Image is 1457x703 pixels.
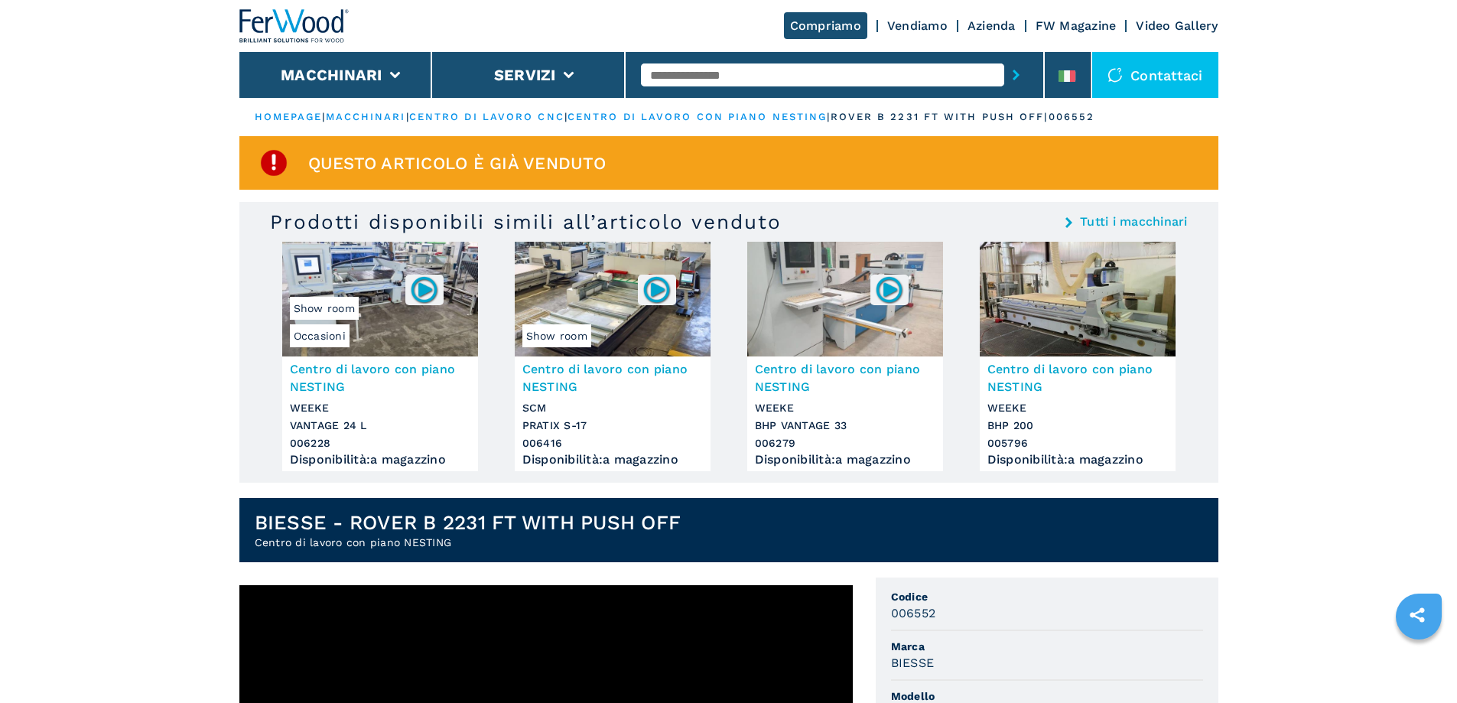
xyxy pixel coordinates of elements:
[522,360,703,395] h3: Centro di lavoro con piano NESTING
[987,399,1168,452] h3: WEEKE BHP 200 005796
[980,242,1176,356] img: Centro di lavoro con piano NESTING WEEKE BHP 200
[1080,216,1188,228] a: Tutti i macchinari
[827,111,830,122] span: |
[406,111,409,122] span: |
[1136,18,1218,33] a: Video Gallery
[270,210,782,234] h3: Prodotti disponibili simili all’articolo venduto
[522,456,703,464] div: Disponibilità : a magazzino
[891,589,1203,604] span: Codice
[784,12,867,39] a: Compriamo
[326,111,406,122] a: macchinari
[409,275,439,304] img: 006228
[1004,57,1028,93] button: submit-button
[522,324,591,347] span: Show room
[1092,52,1218,98] div: Contattaci
[747,242,943,356] img: Centro di lavoro con piano NESTING WEEKE BHP VANTAGE 33
[239,9,350,43] img: Ferwood
[564,111,568,122] span: |
[980,242,1176,471] a: Centro di lavoro con piano NESTING WEEKE BHP 200Centro di lavoro con piano NESTINGWEEKEBHP 200005...
[887,18,948,33] a: Vendiamo
[308,155,606,172] span: Questo articolo è già venduto
[831,110,1049,124] p: rover b 2231 ft with push off |
[290,297,359,320] span: Show room
[515,242,711,471] a: Centro di lavoro con piano NESTING SCM PRATIX S-17Show room006416Centro di lavoro con piano NESTI...
[1036,18,1117,33] a: FW Magazine
[755,399,935,452] h3: WEEKE BHP VANTAGE 33 006279
[987,456,1168,464] div: Disponibilità : a magazzino
[409,111,564,122] a: centro di lavoro cnc
[891,654,935,672] h3: BIESSE
[515,242,711,356] img: Centro di lavoro con piano NESTING SCM PRATIX S-17
[281,66,382,84] button: Macchinari
[987,360,1168,395] h3: Centro di lavoro con piano NESTING
[522,399,703,452] h3: SCM PRATIX S-17 006416
[290,399,470,452] h3: WEEKE VANTAGE 24 L 006228
[891,604,936,622] h3: 006552
[891,639,1203,654] span: Marca
[255,510,681,535] h1: BIESSE - ROVER B 2231 FT WITH PUSH OFF
[290,360,470,395] h3: Centro di lavoro con piano NESTING
[255,535,681,550] h2: Centro di lavoro con piano NESTING
[282,242,478,471] a: Centro di lavoro con piano NESTING WEEKE VANTAGE 24 LOccasioniShow room006228Centro di lavoro con...
[747,242,943,471] a: Centro di lavoro con piano NESTING WEEKE BHP VANTAGE 33006279Centro di lavoro con piano NESTINGWE...
[282,242,478,356] img: Centro di lavoro con piano NESTING WEEKE VANTAGE 24 L
[755,360,935,395] h3: Centro di lavoro con piano NESTING
[494,66,556,84] button: Servizi
[568,111,827,122] a: centro di lavoro con piano nesting
[290,456,470,464] div: Disponibilità : a magazzino
[755,456,935,464] div: Disponibilità : a magazzino
[1049,110,1095,124] p: 006552
[642,275,672,304] img: 006416
[322,111,325,122] span: |
[968,18,1016,33] a: Azienda
[255,111,323,122] a: HOMEPAGE
[259,148,289,178] img: SoldProduct
[874,275,904,304] img: 006279
[1398,596,1436,634] a: sharethis
[290,324,350,347] span: Occasioni
[1107,67,1123,83] img: Contattaci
